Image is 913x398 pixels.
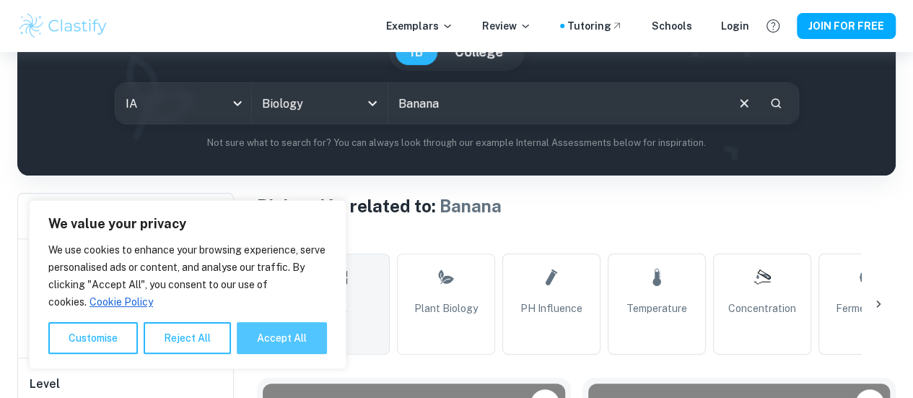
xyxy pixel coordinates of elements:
[520,300,582,316] span: pH Influence
[144,322,231,354] button: Reject All
[237,322,327,354] button: Accept All
[29,136,884,150] p: Not sure what to search for? You can always look through our example Internal Assessments below f...
[257,230,896,248] h6: Topic
[17,12,109,40] img: Clastify logo
[89,295,154,308] a: Cookie Policy
[396,39,437,65] button: IB
[730,90,758,117] button: Clear
[761,14,785,38] button: Help and Feedback
[440,196,502,216] span: Banana
[388,83,725,124] input: E.g. photosynthesis, coffee and protein, HDI and diabetes...
[362,93,383,113] button: Open
[482,18,531,34] p: Review
[414,300,478,316] span: Plant Biology
[721,18,749,34] a: Login
[29,200,346,369] div: We value your privacy
[764,91,788,116] button: Search
[115,83,251,124] div: IA
[30,376,223,393] h6: Level
[440,39,517,65] button: College
[257,193,896,219] h1: Biology IAs related to:
[48,215,327,233] p: We value your privacy
[797,13,896,39] button: JOIN FOR FREE
[836,300,899,316] span: Fermentation
[48,241,327,311] p: We use cookies to enhance your browsing experience, serve personalised ads or content, and analys...
[48,322,138,354] button: Customise
[386,18,453,34] p: Exemplars
[728,300,796,316] span: Concentration
[626,300,687,316] span: Temperature
[652,18,692,34] a: Schools
[567,18,623,34] a: Tutoring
